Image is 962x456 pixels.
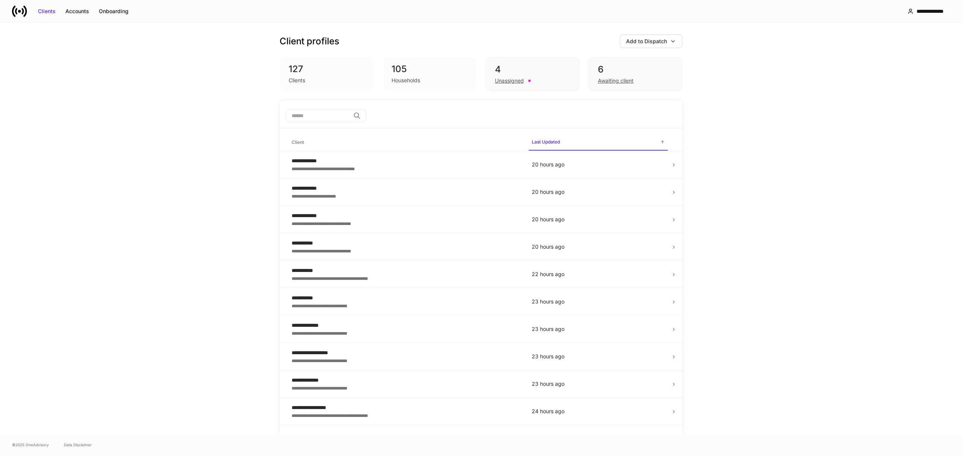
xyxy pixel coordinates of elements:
[280,35,339,47] h3: Client profiles
[532,270,665,278] p: 22 hours ago
[532,188,665,196] p: 20 hours ago
[532,408,665,415] p: 24 hours ago
[532,380,665,388] p: 23 hours ago
[289,63,365,75] div: 127
[532,243,665,251] p: 20 hours ago
[486,57,579,91] div: 4Unassigned
[12,442,49,448] span: © 2025 OneAdvisory
[588,57,682,91] div: 6Awaiting client
[532,216,665,223] p: 20 hours ago
[65,8,89,15] div: Accounts
[99,8,129,15] div: Onboarding
[626,38,667,45] div: Add to Dispatch
[532,298,665,305] p: 23 hours ago
[532,138,560,145] h6: Last Updated
[620,35,682,48] button: Add to Dispatch
[598,63,673,75] div: 6
[289,77,305,84] div: Clients
[38,8,56,15] div: Clients
[61,5,94,17] button: Accounts
[598,77,634,85] div: Awaiting client
[64,442,92,448] a: Data Disclaimer
[532,353,665,360] p: 23 hours ago
[495,63,570,75] div: 4
[392,63,467,75] div: 105
[292,139,304,146] h6: Client
[392,77,420,84] div: Households
[495,77,524,85] div: Unassigned
[94,5,133,17] button: Onboarding
[289,135,523,150] span: Client
[532,325,665,333] p: 23 hours ago
[33,5,61,17] button: Clients
[532,161,665,168] p: 20 hours ago
[529,134,668,151] span: Last Updated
